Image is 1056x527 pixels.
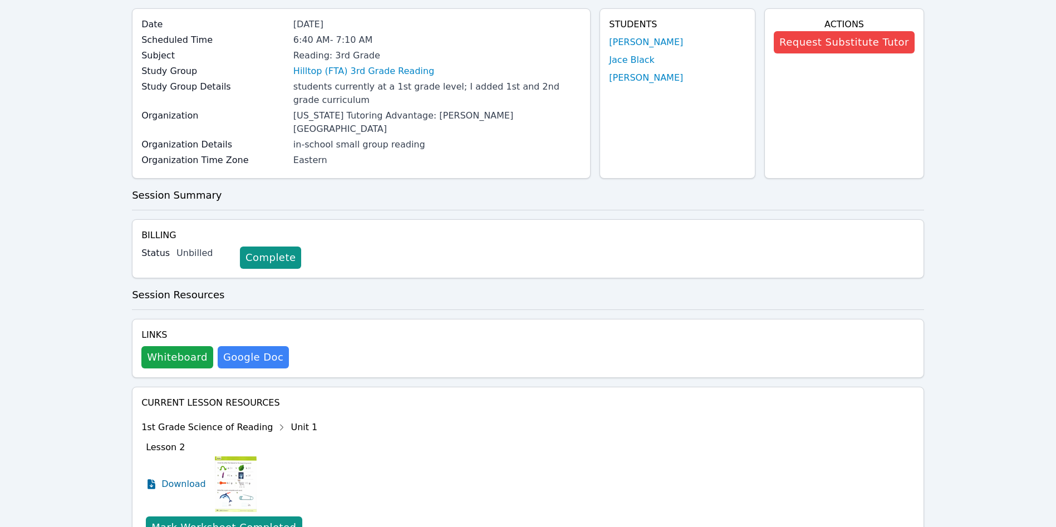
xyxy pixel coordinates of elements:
[141,328,289,342] h4: Links
[293,18,581,31] div: [DATE]
[146,442,185,452] span: Lesson 2
[215,456,257,512] img: Lesson 2
[141,138,287,151] label: Organization Details
[141,49,287,62] label: Subject
[141,65,287,78] label: Study Group
[293,33,581,47] div: 6:40 AM - 7:10 AM
[141,33,287,47] label: Scheduled Time
[293,65,434,78] a: Hilltop (FTA) 3rd Grade Reading
[141,109,287,122] label: Organization
[293,138,581,151] div: in-school small group reading
[176,247,231,260] div: Unbilled
[609,71,683,85] a: [PERSON_NAME]
[141,229,915,242] h4: Billing
[141,418,439,436] div: 1st Grade Science of Reading Unit 1
[774,18,915,31] h4: Actions
[132,188,924,203] h3: Session Summary
[240,247,301,269] a: Complete
[609,53,655,67] a: Jace Black
[141,247,170,260] label: Status
[141,154,287,167] label: Organization Time Zone
[141,396,915,410] h4: Current Lesson Resources
[218,346,289,368] a: Google Doc
[293,109,581,136] div: [US_STATE] Tutoring Advantage: [PERSON_NAME][GEOGRAPHIC_DATA]
[141,18,287,31] label: Date
[141,346,213,368] button: Whiteboard
[161,477,206,491] span: Download
[293,49,581,62] div: Reading: 3rd Grade
[609,18,746,31] h4: Students
[141,80,287,93] label: Study Group Details
[146,456,206,512] a: Download
[293,80,581,107] div: students currently at a 1st grade level; I added 1st and 2nd grade curriculum
[609,36,683,49] a: [PERSON_NAME]
[774,31,915,53] button: Request Substitute Tutor
[293,154,581,167] div: Eastern
[132,287,924,303] h3: Session Resources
